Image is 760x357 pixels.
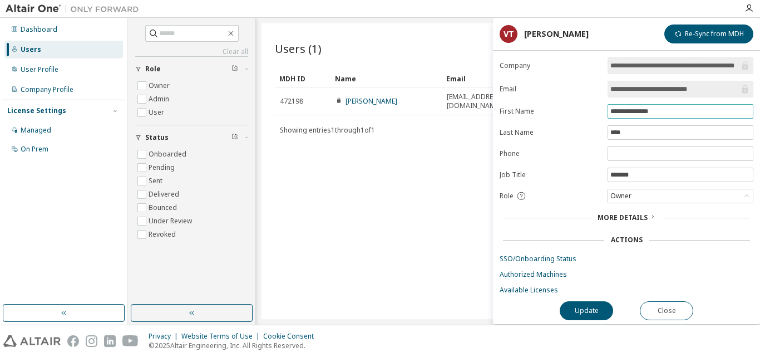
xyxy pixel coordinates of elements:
div: Privacy [149,332,181,341]
label: First Name [500,107,601,116]
div: Managed [21,126,51,135]
label: Under Review [149,214,194,228]
button: Re-Sync from MDH [664,25,753,43]
span: Status [145,133,169,142]
span: 472198 [280,97,303,106]
label: Onboarded [149,148,189,161]
a: SSO/Onboarding Status [500,255,753,263]
div: Users [21,45,41,54]
a: Clear all [135,47,248,56]
a: [PERSON_NAME] [346,96,397,106]
button: Status [135,125,248,150]
div: Owner [609,190,633,202]
div: Dashboard [21,25,57,34]
label: User [149,106,166,119]
img: Altair One [6,3,145,14]
div: VT [500,25,517,43]
div: Owner [608,189,753,203]
span: Clear filter [231,133,238,142]
span: Showing entries 1 through 1 of 1 [280,125,375,135]
img: altair_logo.svg [3,335,61,347]
div: Name [335,70,437,87]
label: Owner [149,79,172,92]
img: linkedin.svg [104,335,116,347]
img: instagram.svg [86,335,97,347]
label: Revoked [149,228,178,241]
button: Close [640,301,693,320]
label: Email [500,85,601,94]
div: [PERSON_NAME] [524,30,589,38]
label: Delivered [149,188,181,201]
div: On Prem [21,145,48,154]
label: Job Title [500,170,601,179]
div: Actions [611,236,643,244]
div: License Settings [7,106,66,115]
span: Role [145,65,161,74]
label: Pending [149,161,177,174]
span: Clear filter [231,65,238,74]
div: Cookie Consent [263,332,320,341]
div: User Profile [21,65,58,74]
div: Email [446,70,516,87]
img: youtube.svg [122,335,139,347]
a: Authorized Machines [500,270,753,279]
button: Role [135,57,248,81]
label: Phone [500,149,601,158]
span: Users (1) [275,41,322,56]
label: Bounced [149,201,179,214]
label: Company [500,61,601,70]
div: Company Profile [21,85,73,94]
span: More Details [598,213,648,222]
p: © 2025 Altair Engineering, Inc. All Rights Reserved. [149,341,320,350]
label: Sent [149,174,165,188]
div: Website Terms of Use [181,332,263,341]
label: Last Name [500,128,601,137]
div: MDH ID [279,70,326,87]
button: Update [560,301,613,320]
a: Available Licenses [500,286,753,295]
label: Admin [149,92,171,106]
span: [EMAIL_ADDRESS][DOMAIN_NAME] [447,92,516,110]
span: Role [500,192,514,200]
img: facebook.svg [67,335,79,347]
